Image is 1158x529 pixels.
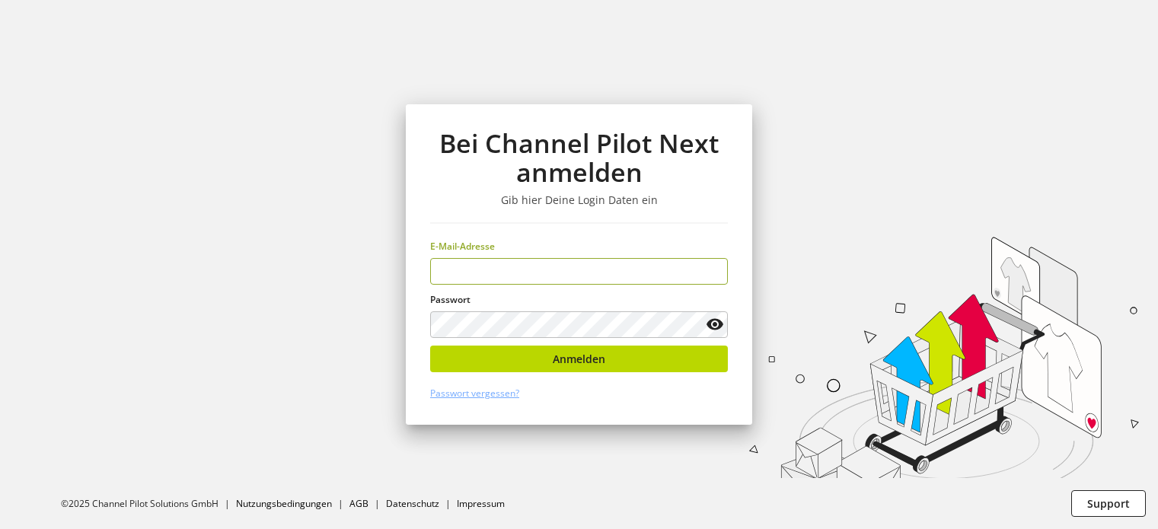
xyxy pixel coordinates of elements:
span: E-Mail-Adresse [430,240,495,253]
span: Anmelden [553,351,605,367]
a: Nutzungsbedingungen [236,497,332,510]
span: Passwort [430,293,471,306]
h3: Gib hier Deine Login Daten ein [430,193,728,207]
a: Impressum [457,497,505,510]
span: Support [1087,496,1130,511]
a: Passwort vergessen? [430,387,519,400]
a: AGB [349,497,368,510]
h1: Bei Channel Pilot Next anmelden [430,129,728,187]
li: ©2025 Channel Pilot Solutions GmbH [61,497,236,511]
button: Support [1071,490,1146,517]
a: Datenschutz [386,497,439,510]
button: Anmelden [430,346,728,372]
